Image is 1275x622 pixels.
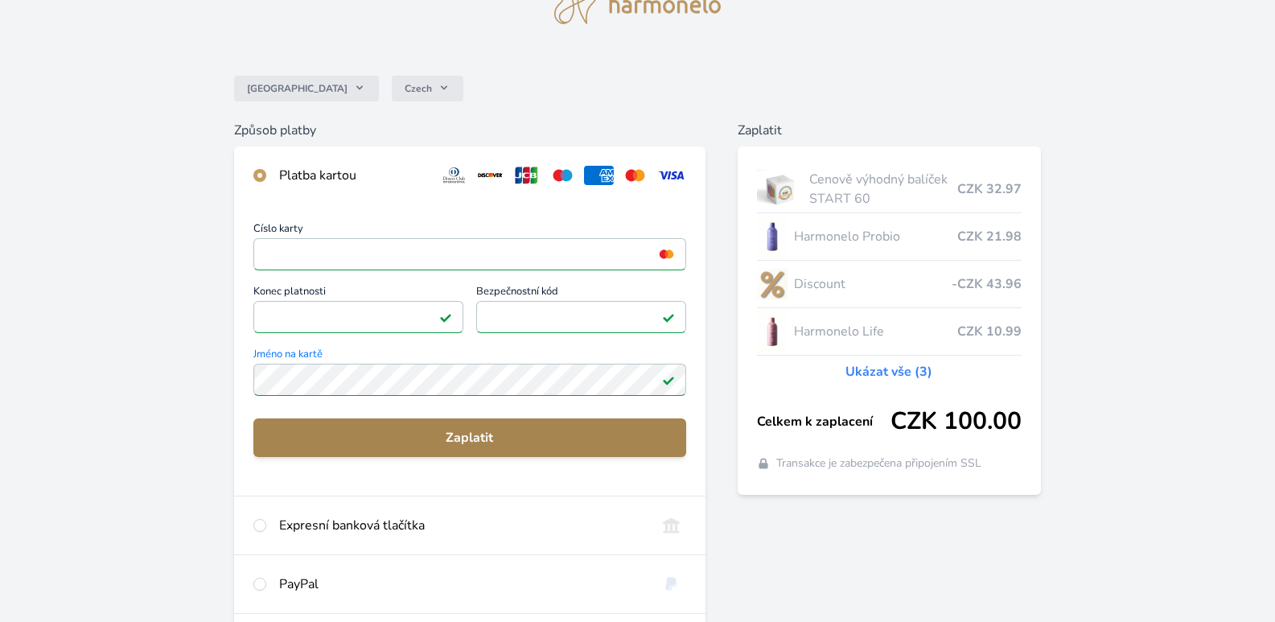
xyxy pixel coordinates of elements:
span: [GEOGRAPHIC_DATA] [247,82,348,95]
iframe: Iframe pro číslo karty [261,243,679,266]
iframe: Iframe pro bezpečnostní kód [483,306,679,328]
span: Celkem k zaplacení [757,412,890,431]
img: diners.svg [439,166,469,185]
img: Platné pole [439,311,452,323]
span: CZK 32.97 [957,179,1022,199]
span: Jméno na kartě [253,349,686,364]
img: discount-lo.png [757,264,788,304]
span: CZK 100.00 [890,407,1022,436]
img: discover.svg [475,166,505,185]
span: Cenově výhodný balíček START 60 [809,170,958,208]
span: CZK 21.98 [957,227,1022,246]
span: CZK 10.99 [957,322,1022,341]
img: onlineBanking_CZ.svg [656,516,686,535]
a: Ukázat vše (3) [845,362,932,381]
button: Czech [392,76,463,101]
input: Jméno na kartěPlatné pole [253,364,686,396]
span: Transakce je zabezpečena připojením SSL [776,455,981,472]
button: [GEOGRAPHIC_DATA] [234,76,379,101]
span: Zaplatit [266,428,673,447]
img: mc.svg [620,166,650,185]
button: Zaplatit [253,418,686,457]
div: PayPal [279,575,644,594]
span: Discount [794,274,952,294]
div: Expresní banková tlačítka [279,516,644,535]
span: Bezpečnostní kód [476,286,686,301]
h6: Způsob platby [234,121,705,140]
img: start.jpg [757,169,803,209]
div: Platba kartou [279,166,427,185]
img: Platné pole [662,373,675,386]
img: CLEAN_PROBIO_se_stinem_x-lo.jpg [757,216,788,257]
img: mc [656,247,677,262]
img: amex.svg [584,166,614,185]
img: visa.svg [656,166,686,185]
img: CLEAN_LIFE_se_stinem_x-lo.jpg [757,311,788,352]
img: jcb.svg [512,166,541,185]
span: Konec platnosti [253,286,463,301]
span: Číslo karty [253,224,686,238]
span: Czech [405,82,432,95]
h6: Zaplatit [738,121,1041,140]
span: Harmonelo Probio [794,227,957,246]
img: paypal.svg [656,575,686,594]
img: maestro.svg [548,166,578,185]
span: Harmonelo Life [794,322,957,341]
iframe: Iframe pro datum vypršení platnosti [261,306,456,328]
span: -CZK 43.96 [952,274,1022,294]
img: Platné pole [662,311,675,323]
